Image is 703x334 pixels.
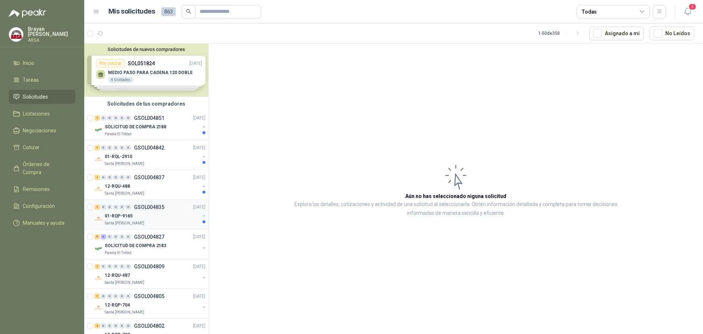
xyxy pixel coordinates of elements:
div: 0 [107,323,112,329]
a: Órdenes de Compra [9,157,75,179]
div: 0 [101,264,106,269]
div: 0 [101,145,106,150]
div: 0 [101,205,106,210]
div: 0 [126,175,131,180]
p: GSOL004802 [134,323,164,329]
p: [DATE] [193,293,205,300]
h1: Mis solicitudes [108,6,155,17]
p: [DATE] [193,323,205,330]
a: Negociaciones [9,124,75,137]
p: GSOL004805 [134,294,164,299]
button: Solicitudes de nuevos compradores [87,47,205,52]
div: 0 [119,145,125,150]
a: Cotizar [9,140,75,154]
img: Company Logo [9,27,23,41]
span: Órdenes de Compra [23,160,68,176]
p: GSOL004837 [134,175,164,180]
button: No Leídos [650,26,694,40]
span: Tareas [23,76,39,84]
img: Company Logo [94,155,103,164]
span: 863 [161,7,176,16]
div: 0 [101,294,106,299]
div: 0 [113,175,119,180]
p: [DATE] [193,234,205,241]
p: 12-RQU-487 [105,272,130,279]
p: GSOL004835 [134,205,164,210]
button: 2 [681,5,694,18]
div: 0 [126,115,131,121]
span: Remisiones [23,185,50,193]
p: Santa [PERSON_NAME] [105,309,144,315]
p: Santa [PERSON_NAME] [105,280,144,286]
div: 0 [113,264,119,269]
div: 1 [94,115,100,121]
p: [DATE] [193,204,205,211]
div: 0 [113,234,119,239]
span: Inicio [23,59,34,67]
a: Manuales y ayuda [9,216,75,230]
p: GSOL004827 [134,234,164,239]
div: 6 [101,234,106,239]
p: GSOL004851 [134,115,164,121]
p: [DATE] [193,263,205,270]
div: 0 [107,115,112,121]
p: 01-RQL-2910 [105,153,132,160]
div: 0 [126,264,131,269]
h3: Aún no has seleccionado niguna solicitud [405,192,506,200]
div: 0 [107,234,112,239]
a: Inicio [9,56,75,70]
div: 0 [101,175,106,180]
p: [DATE] [193,115,205,122]
a: 5 6 0 0 0 0 GSOL004827[DATE] Company LogoSOLICITUD DE COMPRA 2183Panela El Trébol [94,232,207,256]
div: 0 [113,294,119,299]
div: 0 [126,234,131,239]
a: 1 0 0 0 0 0 GSOL004851[DATE] Company LogoSOLICITUD DE COMPRA 2188Panela El Trébol [94,114,207,137]
p: 12-RQP-704 [105,302,130,309]
a: 1 0 0 0 0 0 GSOL004809[DATE] Company Logo12-RQU-487Santa [PERSON_NAME] [94,262,207,286]
div: 0 [126,294,131,299]
span: search [186,9,191,14]
a: 1 0 0 0 0 0 GSOL004835[DATE] Company Logo01-RQP-9165Santa [PERSON_NAME] [94,203,207,226]
p: GSOL004809 [134,264,164,269]
p: Santa [PERSON_NAME] [105,220,144,226]
a: 1 0 0 0 0 0 GSOL004842[DATE] Company Logo01-RQL-2910Santa [PERSON_NAME] [94,143,207,167]
div: 0 [113,115,119,121]
div: 1 [94,205,100,210]
div: 0 [119,323,125,329]
button: Asignado a mi [589,26,644,40]
img: Company Logo [94,214,103,223]
p: [DATE] [193,174,205,181]
div: 0 [101,115,106,121]
div: 0 [119,264,125,269]
div: 0 [126,145,131,150]
a: Tareas [9,73,75,87]
span: Cotizar [23,143,40,151]
a: Licitaciones [9,107,75,121]
div: 1 - 50 de 358 [538,27,583,39]
div: 0 [107,145,112,150]
p: Panela El Trébol [105,131,131,137]
div: 1 [94,294,100,299]
span: Licitaciones [23,110,50,118]
div: 2 [94,323,100,329]
p: Panela El Trébol [105,250,131,256]
div: 0 [119,205,125,210]
img: Company Logo [94,304,103,312]
div: 0 [107,294,112,299]
div: Solicitudes de nuevos compradoresPor cotizarSOL051824[DATE] MEDIO PASO PARA CADENA 120 DOBLE4 Uni... [84,44,208,97]
div: 0 [107,264,112,269]
div: 0 [119,175,125,180]
p: [DATE] [193,144,205,151]
p: Santa [PERSON_NAME] [105,191,144,197]
a: Configuración [9,199,75,213]
p: 01-RQP-9165 [105,213,133,220]
img: Company Logo [94,274,103,283]
div: 0 [107,175,112,180]
div: 0 [126,323,131,329]
p: Santa [PERSON_NAME] [105,161,144,167]
a: Remisiones [9,182,75,196]
div: 0 [119,234,125,239]
p: Explora los detalles, cotizaciones y actividad de una solicitud al seleccionarla. Obtén informaci... [282,200,630,218]
div: 0 [113,145,119,150]
a: Solicitudes [9,90,75,104]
